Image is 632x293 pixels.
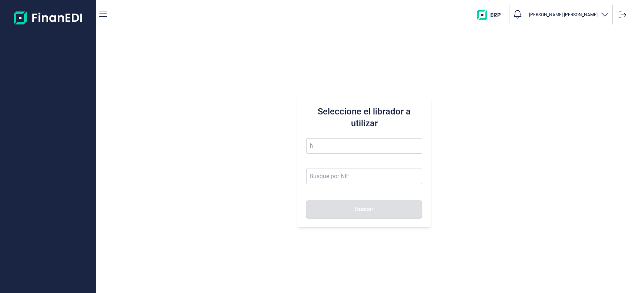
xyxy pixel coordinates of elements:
[306,138,422,154] input: Seleccione la razón social
[306,106,422,129] h3: Seleccione el librador a utilizar
[477,10,506,20] img: erp
[306,169,422,184] input: Busque por NIF
[14,6,83,30] img: Logo de aplicación
[529,10,609,20] button: [PERSON_NAME] [PERSON_NAME]
[529,12,598,18] p: [PERSON_NAME] [PERSON_NAME]
[306,200,422,218] button: Buscar
[355,206,374,212] span: Buscar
